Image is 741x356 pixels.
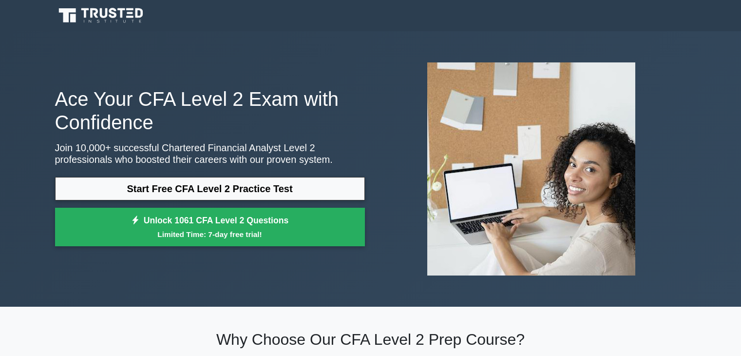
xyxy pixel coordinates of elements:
h2: Why Choose Our CFA Level 2 Prep Course? [55,330,686,349]
h1: Ace Your CFA Level 2 Exam with Confidence [55,87,365,134]
p: Join 10,000+ successful Chartered Financial Analyst Level 2 professionals who boosted their caree... [55,142,365,165]
a: Start Free CFA Level 2 Practice Test [55,177,365,200]
small: Limited Time: 7-day free trial! [67,229,353,240]
a: Unlock 1061 CFA Level 2 QuestionsLimited Time: 7-day free trial! [55,208,365,247]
